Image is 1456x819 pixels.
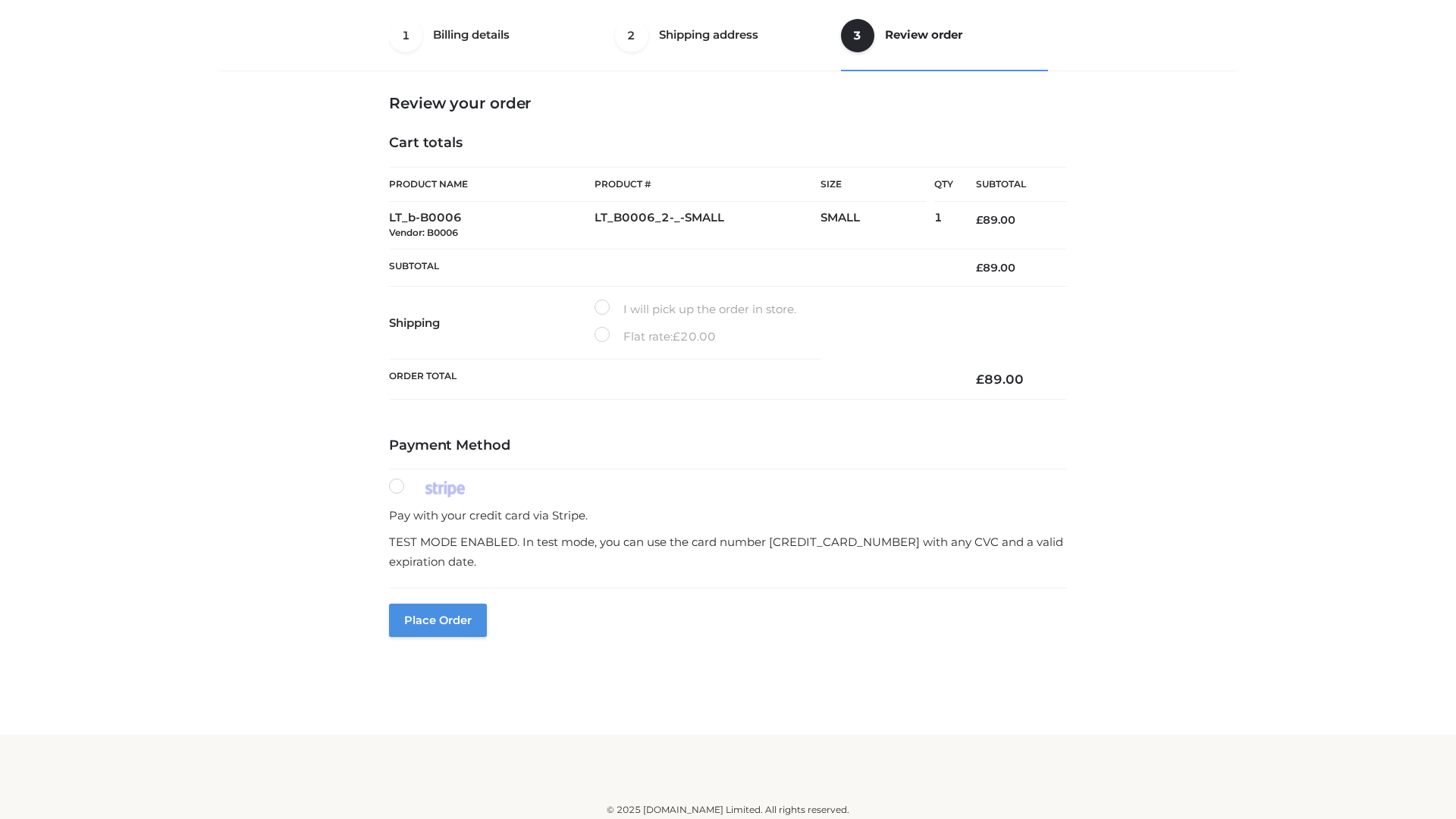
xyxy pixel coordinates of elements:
th: Subtotal [953,168,1067,202]
th: Product # [595,167,821,202]
bdi: 89.00 [976,213,1015,227]
span: £ [976,213,983,227]
bdi: 89.00 [976,261,1015,275]
h4: Payment Method [389,438,1067,454]
div: © 2025 [DOMAIN_NAME] Limited. All rights reserved. [225,802,1231,817]
small: Vendor: B0006 [389,227,458,238]
p: Pay with your credit card via Stripe. [389,506,1067,526]
th: Subtotal [389,249,953,286]
h4: Cart totals [389,135,1067,152]
th: Size [821,168,927,202]
th: Qty [934,167,953,202]
label: I will pick up the order in store. [595,300,796,319]
th: Shipping [389,287,595,359]
label: Flat rate: [595,327,716,347]
span: £ [976,372,984,387]
th: Product Name [389,167,595,202]
th: Order Total [389,359,953,400]
span: £ [976,261,983,275]
bdi: 89.00 [976,372,1024,387]
p: TEST MODE ENABLED. In test mode, you can use the card number [CREDIT_CARD_NUMBER] with any CVC an... [389,532,1067,571]
td: LT_b-B0006 [389,202,595,249]
h3: Review your order [389,94,1067,112]
td: LT_B0006_2-_-SMALL [595,202,821,249]
span: £ [673,329,680,344]
td: 1 [934,202,953,249]
button: Place order [389,604,487,637]
td: SMALL [821,202,934,249]
bdi: 20.00 [673,329,716,344]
